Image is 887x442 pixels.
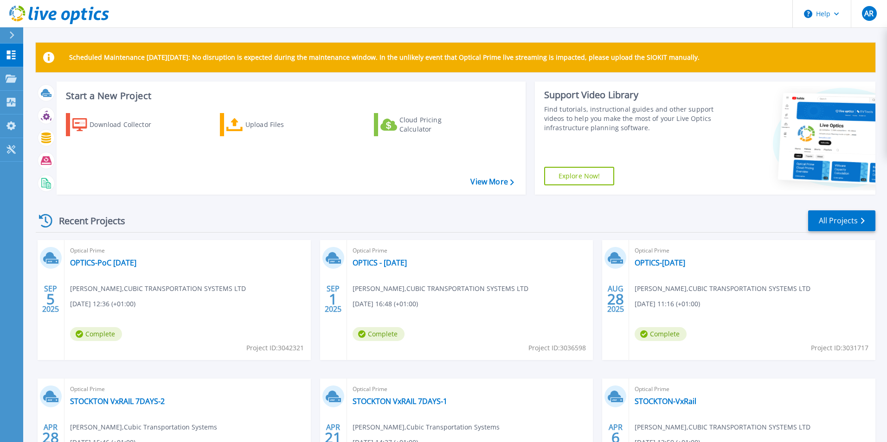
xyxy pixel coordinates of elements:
[42,282,59,316] div: SEP 2025
[635,397,696,406] a: STOCKTON-VxRail
[353,258,407,267] a: OPTICS - [DATE]
[220,113,323,136] a: Upload Files
[353,299,418,309] span: [DATE] 16:48 (+01:00)
[544,105,718,133] div: Find tutorials, instructional guides and other support videos to help you make the most of your L...
[635,246,870,256] span: Optical Prime
[42,434,59,442] span: 28
[246,343,304,353] span: Project ID: 3042321
[635,284,810,294] span: [PERSON_NAME] , CUBIC TRANSPORTATION SYSTEMS LTD
[70,397,165,406] a: STOCKTON VxRAIL 7DAYS-2
[635,422,810,432] span: [PERSON_NAME] , CUBIC TRANSPORTATION SYSTEMS LTD
[470,177,514,186] a: View More
[811,343,868,353] span: Project ID: 3031717
[635,299,700,309] span: [DATE] 11:16 (+01:00)
[66,91,514,101] h3: Start a New Project
[70,246,305,256] span: Optical Prime
[353,397,447,406] a: STOCKTON VxRAIL 7DAYS-1
[353,384,588,394] span: Optical Prime
[607,282,624,316] div: AUG 2025
[70,422,217,432] span: [PERSON_NAME] , Cubic Transportation Systems
[544,167,615,185] a: Explore Now!
[544,89,718,101] div: Support Video Library
[329,295,337,303] span: 1
[607,295,624,303] span: 28
[70,384,305,394] span: Optical Prime
[70,327,122,341] span: Complete
[528,343,586,353] span: Project ID: 3036598
[808,210,875,231] a: All Projects
[36,209,138,232] div: Recent Projects
[353,284,528,294] span: [PERSON_NAME] , CUBIC TRANSPORTATION SYSTEMS LTD
[70,258,136,267] a: OPTICS-PoC [DATE]
[635,384,870,394] span: Optical Prime
[635,327,687,341] span: Complete
[353,246,588,256] span: Optical Prime
[70,284,246,294] span: [PERSON_NAME] , CUBIC TRANSPORTATION SYSTEMS LTD
[611,434,620,442] span: 6
[324,282,342,316] div: SEP 2025
[70,299,135,309] span: [DATE] 12:36 (+01:00)
[66,113,169,136] a: Download Collector
[353,327,405,341] span: Complete
[69,54,700,61] p: Scheduled Maintenance [DATE][DATE]: No disruption is expected during the maintenance window. In t...
[399,115,474,134] div: Cloud Pricing Calculator
[245,115,320,134] div: Upload Files
[635,258,685,267] a: OPTICS-[DATE]
[864,10,874,17] span: AR
[90,115,164,134] div: Download Collector
[325,434,341,442] span: 21
[374,113,477,136] a: Cloud Pricing Calculator
[46,295,55,303] span: 5
[353,422,500,432] span: [PERSON_NAME] , Cubic Transportation Systems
